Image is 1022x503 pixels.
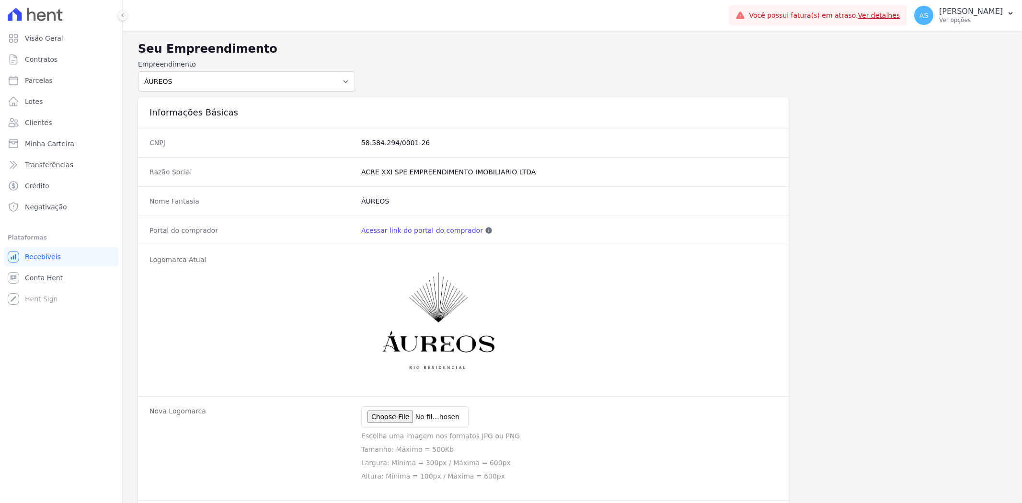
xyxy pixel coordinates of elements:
[25,55,57,64] span: Contratos
[361,471,777,481] p: Altura: Mínima = 100px / Máxima = 600px
[25,160,73,170] span: Transferências
[4,50,118,69] a: Contratos
[361,138,777,148] dd: 58.584.294/0001-26
[149,167,354,177] dt: Razão Social
[4,92,118,111] a: Lotes
[4,29,118,48] a: Visão Geral
[25,202,67,212] span: Negativação
[361,196,777,206] dd: ÁUREOS
[149,196,354,206] dt: Nome Fantasia
[919,12,928,19] span: AS
[138,59,355,69] label: Empreendimento
[4,71,118,90] a: Parcelas
[25,76,53,85] span: Parcelas
[939,7,1003,16] p: [PERSON_NAME]
[25,34,63,43] span: Visão Geral
[4,155,118,174] a: Transferências
[361,226,483,235] a: Acessar link do portal do comprador
[149,255,354,387] dt: Logomarca Atual
[361,458,777,468] p: Largura: Mínima = 300px / Máxima = 600px
[4,268,118,287] a: Conta Hent
[25,139,74,149] span: Minha Carteira
[25,252,61,262] span: Recebíveis
[361,167,777,177] dd: ACRE XXI SPE EMPREENDIMENTO IMOBILIARIO LTDA
[4,176,118,195] a: Crédito
[149,226,354,235] dt: Portal do comprador
[4,247,118,266] a: Recebíveis
[939,16,1003,24] p: Ver opções
[4,134,118,153] a: Minha Carteira
[149,406,354,481] dt: Nova Logomarca
[4,113,118,132] a: Clientes
[25,273,63,283] span: Conta Hent
[8,232,115,243] div: Plataformas
[749,11,900,21] span: Você possui fatura(s) em atraso.
[25,118,52,127] span: Clientes
[361,431,777,441] p: Escolha uma imagem nos formatos JPG ou PNG
[149,107,777,118] h3: Informações Básicas
[361,255,515,387] img: Vertical_Preto@4x.png
[858,11,900,19] a: Ver detalhes
[25,181,49,191] span: Crédito
[25,97,43,106] span: Lotes
[361,445,777,454] p: Tamanho: Máximo = 500Kb
[907,2,1022,29] button: AS [PERSON_NAME] Ver opções
[149,138,354,148] dt: CNPJ
[138,40,1007,57] h2: Seu Empreendimento
[4,197,118,217] a: Negativação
